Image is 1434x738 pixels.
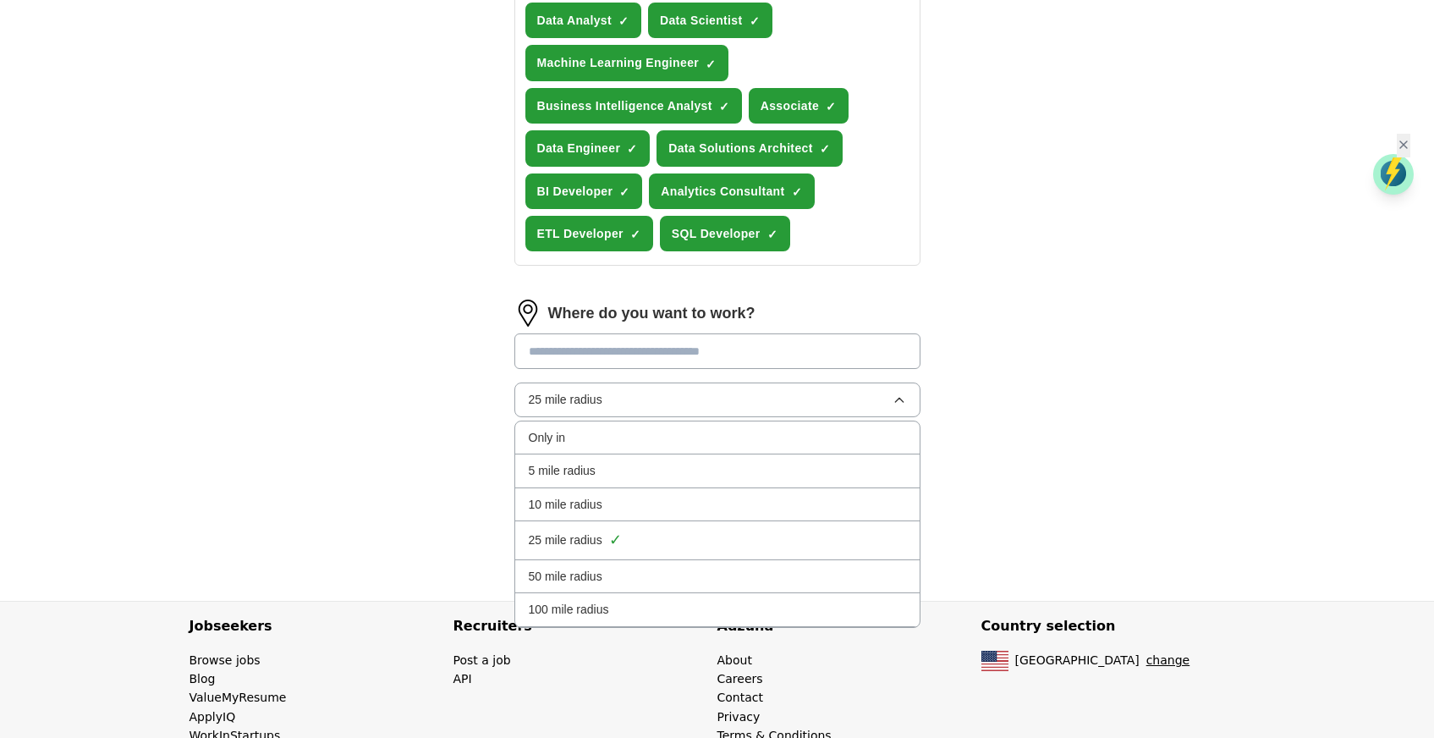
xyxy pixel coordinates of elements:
[668,139,812,157] span: Data Solutions Architect
[717,672,763,686] a: Careers
[717,710,761,724] a: Privacy
[749,88,849,124] button: Associate✓
[627,142,637,156] span: ✓
[529,428,566,447] span: Only in
[826,100,836,113] span: ✓
[525,173,643,209] button: BI Developer✓
[514,383,920,416] button: 25 mile radius
[767,228,777,241] span: ✓
[525,88,742,124] button: Business Intelligence Analyst✓
[529,600,609,619] span: 100 mile radius
[514,300,541,327] img: location.png
[717,653,752,667] a: About
[548,301,755,326] label: Where do you want to work?
[529,390,602,409] span: 25 mile radius
[660,11,743,30] span: Data Scientist
[706,58,716,71] span: ✓
[618,14,629,28] span: ✓
[190,691,287,704] a: ValueMyResume
[820,142,830,156] span: ✓
[648,3,772,38] button: Data Scientist✓
[525,45,729,80] button: Machine Learning Engineer✓
[190,672,216,686] a: Blog
[1146,651,1190,669] button: change
[529,461,596,480] span: 5 mile radius
[529,531,602,549] span: 25 mile radius
[672,224,761,243] span: SQL Developer
[792,185,802,199] span: ✓
[619,185,629,199] span: ✓
[649,173,814,209] button: Analytics Consultant✓
[453,672,472,686] a: API
[190,710,236,724] a: ApplyIQ
[529,567,602,586] span: 50 mile radius
[657,130,842,166] button: Data Solutions Architect✓
[190,653,261,667] a: Browse jobs
[453,653,511,667] a: Post a job
[525,130,651,166] button: Data Engineer✓
[537,11,613,30] span: Data Analyst
[981,602,1245,651] h4: Country selection
[609,528,622,553] span: ✓
[525,3,642,38] button: Data Analyst✓
[529,495,602,514] span: 10 mile radius
[537,182,613,201] span: BI Developer
[525,216,653,251] button: ETL Developer✓
[750,14,760,28] span: ✓
[661,182,784,201] span: Analytics Consultant
[537,224,624,243] span: ETL Developer
[761,96,819,115] span: Associate
[537,53,700,72] span: Machine Learning Engineer
[717,691,763,704] a: Contact
[1015,651,1140,669] span: [GEOGRAPHIC_DATA]
[719,100,729,113] span: ✓
[537,139,621,157] span: Data Engineer
[630,228,640,241] span: ✓
[660,216,790,251] button: SQL Developer✓
[981,651,1008,671] img: US flag
[537,96,712,115] span: Business Intelligence Analyst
